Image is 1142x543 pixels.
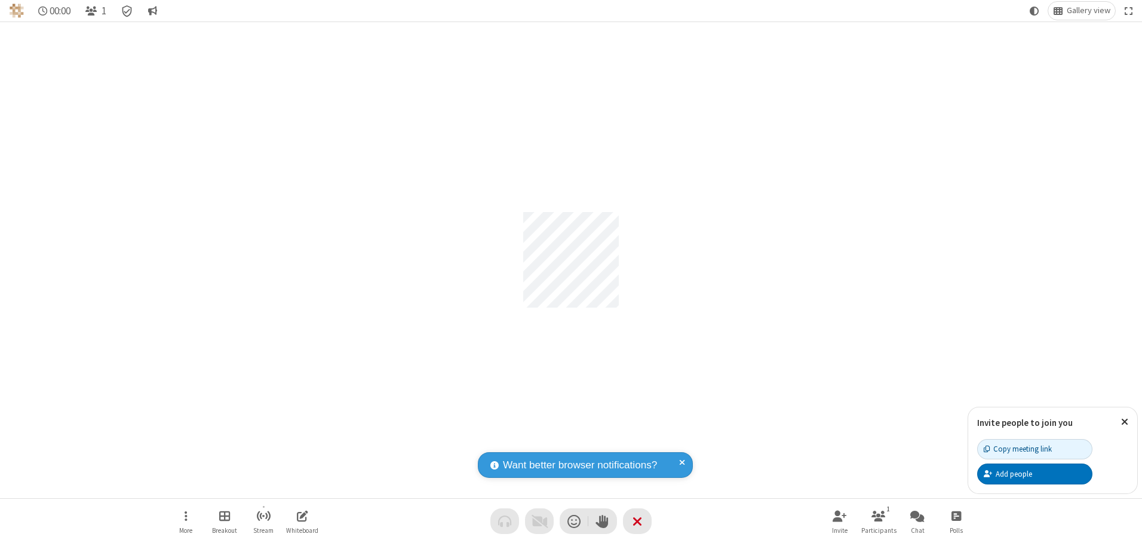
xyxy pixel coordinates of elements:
[245,504,281,538] button: Start streaming
[212,527,237,534] span: Breakout
[33,2,76,20] div: Timer
[286,527,318,534] span: Whiteboard
[143,2,162,20] button: Conversation
[560,508,588,534] button: Send a reaction
[977,439,1092,459] button: Copy meeting link
[1067,6,1110,16] span: Gallery view
[900,504,935,538] button: Open chat
[179,527,192,534] span: More
[623,508,652,534] button: End or leave meeting
[883,504,894,514] div: 1
[977,417,1073,428] label: Invite people to join you
[1048,2,1115,20] button: Change layout
[1025,2,1044,20] button: Using system theme
[950,527,963,534] span: Polls
[977,464,1092,484] button: Add people
[588,508,617,534] button: Raise hand
[984,443,1052,455] div: Copy meeting link
[503,458,657,473] span: Want better browser notifications?
[911,527,925,534] span: Chat
[490,508,519,534] button: Audio problem - check your Internet connection or call by phone
[80,2,111,20] button: Open participant list
[832,527,848,534] span: Invite
[284,504,320,538] button: Open shared whiteboard
[168,504,204,538] button: Open menu
[1120,2,1138,20] button: Fullscreen
[822,504,858,538] button: Invite participants (Alt+I)
[102,5,106,17] span: 1
[861,504,897,538] button: Open participant list
[116,2,139,20] div: Meeting details Encryption enabled
[207,504,242,538] button: Manage Breakout Rooms
[50,5,70,17] span: 00:00
[525,508,554,534] button: Video
[861,527,897,534] span: Participants
[10,4,24,18] img: QA Selenium DO NOT DELETE OR CHANGE
[938,504,974,538] button: Open poll
[253,527,274,534] span: Stream
[1112,407,1137,437] button: Close popover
